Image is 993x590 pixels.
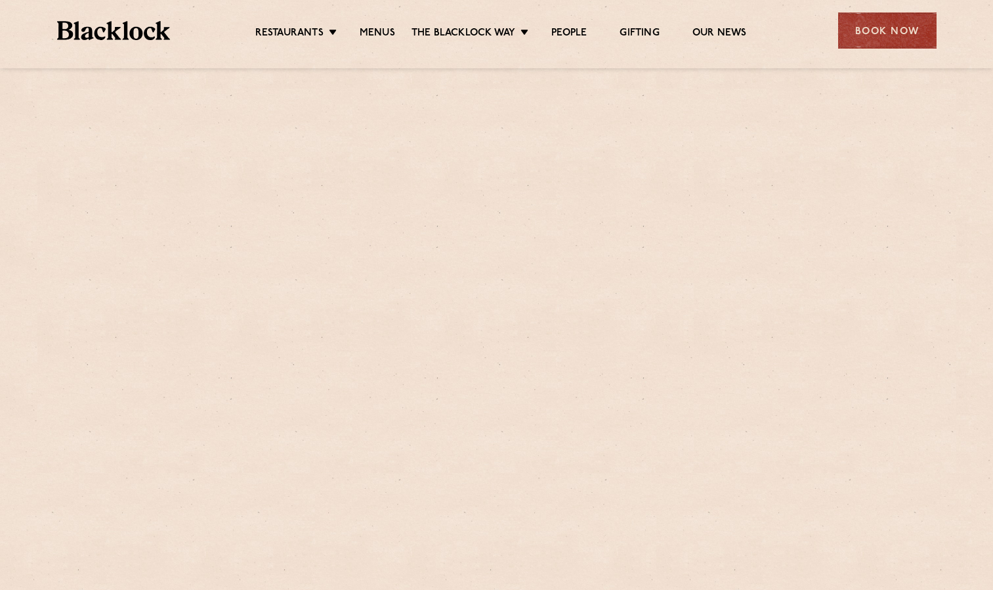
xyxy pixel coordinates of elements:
[412,27,515,41] a: The Blacklock Way
[255,27,324,41] a: Restaurants
[692,27,747,41] a: Our News
[620,27,659,41] a: Gifting
[838,12,937,49] div: Book Now
[360,27,395,41] a: Menus
[57,21,171,40] img: BL_Textured_Logo-footer-cropped.svg
[551,27,587,41] a: People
